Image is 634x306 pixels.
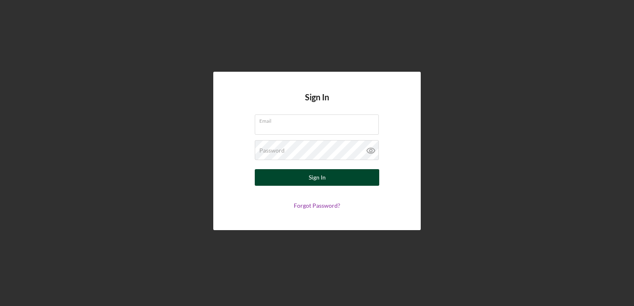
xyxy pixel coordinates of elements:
[259,115,379,124] label: Email
[309,169,326,186] div: Sign In
[305,92,329,114] h4: Sign In
[255,169,379,186] button: Sign In
[294,202,340,209] a: Forgot Password?
[259,147,285,154] label: Password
